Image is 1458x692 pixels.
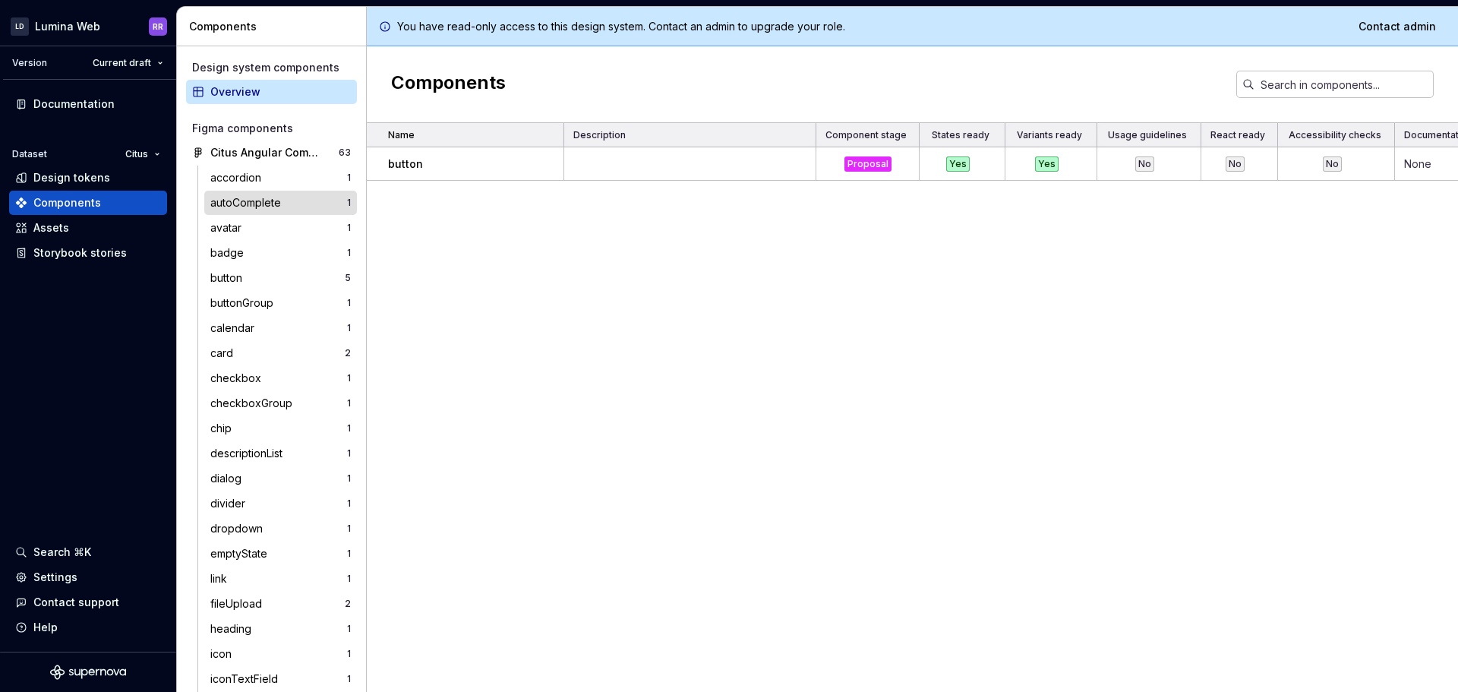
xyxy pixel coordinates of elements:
div: LD [11,17,29,36]
a: accordion1 [204,166,357,190]
div: RR [153,21,163,33]
a: checkboxGroup1 [204,391,357,416]
div: 1 [347,548,351,560]
div: Proposal [844,156,892,172]
div: Yes [946,156,970,172]
p: Accessibility checks [1289,129,1381,141]
div: Design tokens [33,170,110,185]
div: No [1323,156,1342,172]
div: autoComplete [210,195,287,210]
p: React ready [1210,129,1265,141]
a: Contact admin [1349,13,1446,40]
p: Usage guidelines [1108,129,1187,141]
div: 1 [347,523,351,535]
a: Design tokens [9,166,167,190]
a: Components [9,191,167,215]
a: calendar1 [204,316,357,340]
p: button [388,156,423,172]
div: 63 [339,147,351,159]
a: divider1 [204,491,357,516]
a: Overview [186,80,357,104]
a: dialog1 [204,466,357,491]
button: LDLumina WebRR [3,10,173,43]
div: Search ⌘K [33,545,91,560]
input: Search in components... [1254,71,1434,98]
div: Contact support [33,595,119,610]
div: 1 [347,623,351,635]
div: 1 [347,297,351,309]
a: buttonGroup1 [204,291,357,315]
button: Current draft [86,52,170,74]
div: 1 [347,447,351,460]
div: heading [210,621,257,637]
span: Current draft [93,57,151,69]
a: Assets [9,216,167,240]
a: Documentation [9,92,167,116]
span: Citus [125,148,148,160]
div: Citus Angular Components [210,145,323,160]
div: 1 [347,222,351,234]
span: Contact admin [1359,19,1436,34]
p: Component stage [825,129,907,141]
a: badge1 [204,241,357,265]
div: fileUpload [210,596,268,611]
div: 1 [347,673,351,685]
div: divider [210,496,251,511]
p: States ready [932,129,989,141]
a: icon1 [204,642,357,666]
div: Documentation [33,96,115,112]
a: emptyState1 [204,542,357,566]
div: chip [210,421,238,436]
div: checkboxGroup [210,396,298,411]
div: 1 [347,498,351,510]
a: descriptionList1 [204,441,357,466]
div: 1 [347,247,351,259]
button: Search ⌘K [9,540,167,564]
a: iconTextField1 [204,667,357,691]
div: No [1226,156,1245,172]
div: Components [33,195,101,210]
div: 1 [347,422,351,434]
div: iconTextField [210,671,284,687]
div: accordion [210,170,267,185]
p: Variants ready [1017,129,1082,141]
div: Figma components [192,121,351,136]
div: Design system components [192,60,351,75]
div: checkbox [210,371,267,386]
div: 1 [347,172,351,184]
a: link1 [204,567,357,591]
div: 1 [347,573,351,585]
a: button5 [204,266,357,290]
div: icon [210,646,238,662]
p: Name [388,129,415,141]
div: 2 [345,598,351,610]
div: Version [12,57,47,69]
button: Citus [118,144,167,165]
a: chip1 [204,416,357,441]
div: Settings [33,570,77,585]
a: heading1 [204,617,357,641]
div: 5 [345,272,351,284]
a: fileUpload2 [204,592,357,616]
div: avatar [210,220,248,235]
a: card2 [204,341,357,365]
div: No [1135,156,1154,172]
div: 1 [347,322,351,334]
a: Settings [9,565,167,589]
a: autoComplete1 [204,191,357,215]
a: checkbox1 [204,366,357,390]
div: descriptionList [210,446,289,461]
div: Help [33,620,58,635]
div: emptyState [210,546,273,561]
div: 1 [347,197,351,209]
div: 1 [347,397,351,409]
div: 2 [345,347,351,359]
button: Help [9,615,167,640]
h2: Components [391,71,506,98]
a: Citus Angular Components63 [186,141,357,165]
div: 1 [347,372,351,384]
div: Lumina Web [35,19,100,34]
a: avatar1 [204,216,357,240]
svg: Supernova Logo [50,665,126,680]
